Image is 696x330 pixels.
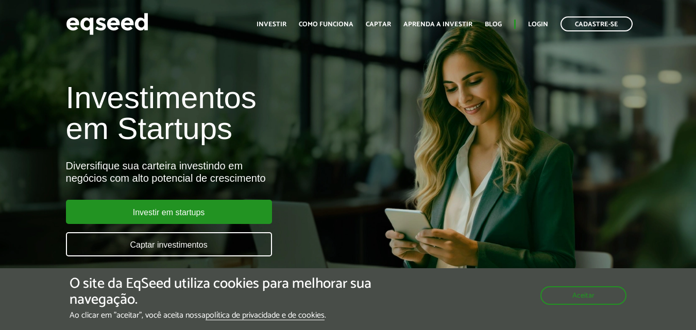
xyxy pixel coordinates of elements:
[70,276,403,308] h5: O site da EqSeed utiliza cookies para melhorar sua navegação.
[206,311,325,320] a: política de privacidade e de cookies
[403,21,472,28] a: Aprenda a investir
[528,21,548,28] a: Login
[70,310,403,320] p: Ao clicar em "aceitar", você aceita nossa .
[257,21,286,28] a: Investir
[66,200,272,224] a: Investir em startups
[66,232,272,256] a: Captar investimentos
[561,16,633,31] a: Cadastre-se
[299,21,353,28] a: Como funciona
[366,21,391,28] a: Captar
[66,160,399,184] div: Diversifique sua carteira investindo em negócios com alto potencial de crescimento
[66,10,148,38] img: EqSeed
[485,21,502,28] a: Blog
[66,82,399,144] h1: Investimentos em Startups
[540,286,626,305] button: Aceitar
